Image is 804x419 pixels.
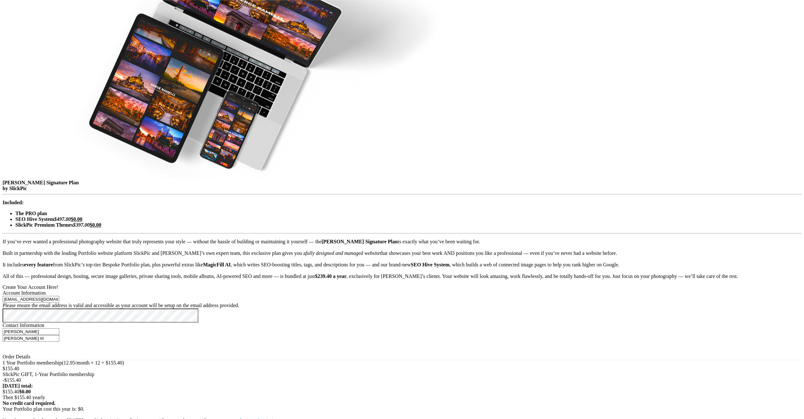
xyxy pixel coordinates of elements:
[411,262,450,267] b: SEO Hive System
[3,303,801,308] div: Please ensure the email address is valid and accessible as your account will be setup on the emai...
[3,372,801,377] div: SlickPic GIFT, 1-Year Portfolio membership
[15,211,47,216] b: The PRO plan
[3,239,801,279] p: If you’ve ever wanted a professional photography website that truly represents your style — witho...
[315,273,346,279] b: $239.40 a year
[15,216,54,222] b: SEO Hive System
[3,328,59,335] input: First name
[15,222,73,228] b: SlickPic Premium Themes
[3,180,79,185] b: [PERSON_NAME] Signature Plan
[3,395,45,400] span: Then $155.40 yearly
[71,216,82,222] u: $0.00
[19,389,31,394] b: $0.00
[3,290,46,296] span: Account Information
[3,366,801,372] div: $155.40
[3,200,24,205] b: Included:
[3,323,801,328] div: Contact Information
[3,186,27,191] b: by SlickPic
[3,296,59,303] input: E-mail address
[321,239,398,244] b: [PERSON_NAME] Signature Plan
[62,360,124,365] span: (12.95/month × 12 = $155.40)
[3,389,19,394] span: $155.40
[24,262,53,267] b: every feature
[3,335,59,342] input: Last name
[3,360,801,366] div: 1 Year Portfolio membership
[54,216,71,222] i: $497.00
[305,250,380,256] i: fully designed and managed website
[3,377,801,383] div: -$155.40
[203,262,231,267] b: MagicFill AI
[3,354,801,360] div: Order Details
[3,383,33,389] b: [DATE] total:
[3,284,801,290] div: Create Your Account Here!
[90,222,101,228] u: $0.00
[73,222,90,228] i: $397.00
[3,400,55,406] b: No credit card required.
